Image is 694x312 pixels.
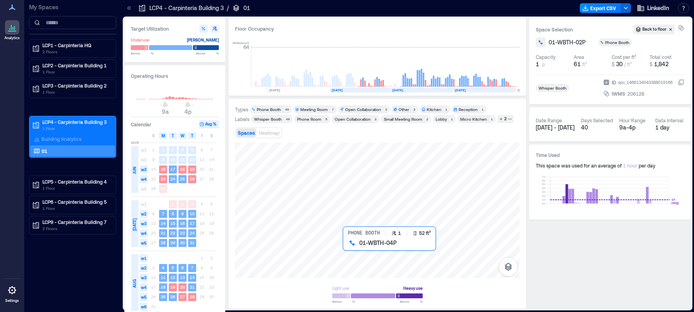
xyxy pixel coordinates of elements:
span: IWMS [612,90,625,98]
span: w4 [140,175,148,183]
div: 7 [330,107,335,112]
text: 30 [161,186,166,191]
text: 31 [190,240,195,245]
text: [DATE] [332,88,343,92]
text: 14 [190,275,195,280]
button: LinkedIn [634,2,671,15]
text: 13 [180,275,185,280]
text: 26 [190,176,195,181]
div: Whisper Booth [254,116,282,122]
text: 25 [180,176,185,181]
span: T [191,132,193,139]
div: Small Meeting Room [384,116,422,122]
div: Open Collaboration [335,116,371,122]
span: JUN [131,167,138,174]
text: [DATE] [518,88,528,92]
div: 2 [425,117,430,121]
div: Capacity [536,54,556,60]
div: Total cost [650,54,671,60]
span: w1 [140,146,148,154]
span: w5 [140,293,148,301]
span: Below % [332,299,355,304]
p: 1 Floor [42,185,110,191]
text: 11 [180,157,185,162]
div: Open Collaboration [345,107,381,112]
div: Meeting Room [300,107,328,112]
span: w1 [140,254,148,262]
span: Heatmap [259,130,279,136]
text: 3 [191,201,193,206]
span: Below % [131,51,153,56]
p: My Spaces [29,3,116,11]
text: 8 [172,211,174,216]
div: [PERSON_NAME] [187,36,219,44]
text: 26 [170,294,175,299]
text: 21 [190,285,195,289]
div: Floor Occupancy [235,25,520,33]
span: w5 [140,239,148,247]
div: Other [398,107,409,112]
p: Building Analytics [42,136,82,142]
span: 1,842 [654,61,669,67]
span: p [542,61,545,67]
div: 49 [283,107,290,112]
div: 1 [444,107,449,112]
text: 23 [161,176,166,181]
text: 2 [162,147,164,152]
p: 1 Floor [42,89,110,95]
div: Data Interval [655,117,684,124]
text: 10 [170,157,175,162]
span: w2 [140,156,148,164]
div: 9a - 4p [619,124,649,132]
p: / [227,4,229,12]
h3: Target Utilization [131,25,219,33]
button: IDspc_1466134043388019166 [678,79,684,86]
span: M [161,132,165,139]
text: 17 [190,221,195,226]
span: LinkedIn [647,4,669,12]
p: 01 [42,148,47,154]
text: [DATE] [455,88,466,92]
tspan: 7h [542,175,546,179]
text: 2 [181,201,184,206]
text: 27 [180,294,185,299]
text: 16 [180,221,185,226]
text: 20 [180,285,185,289]
div: Underuse [131,36,149,44]
span: $ [612,61,614,67]
text: 24 [170,176,175,181]
tspan: 2h [542,194,546,198]
div: Whisper Booth [537,85,568,91]
h3: Space Selection [536,25,633,34]
tspan: 1h [542,197,546,201]
span: T [172,132,174,139]
tspan: 6h [542,178,546,182]
span: w3 [140,274,148,282]
div: 2 [373,117,378,121]
text: 18 [161,285,166,289]
text: 28 [161,240,166,245]
span: Above % [400,299,423,304]
div: Phone Booth [257,107,281,112]
p: LCP1 - Carpinteria HQ [42,42,110,48]
div: spc_1466134043388019166 [617,78,673,86]
text: 18 [180,167,185,172]
span: 1 hour [623,163,637,168]
span: Above % [196,51,219,56]
p: 2 Floors [42,225,110,232]
div: 49 [284,117,291,121]
div: 2 [412,107,417,112]
div: Area [574,54,584,60]
text: 30 [180,240,185,245]
span: Spaces [238,130,255,136]
text: 3 [172,147,174,152]
div: Light use [332,284,349,292]
span: F [201,132,203,139]
a: Analytics [2,18,22,43]
tspan: 0h [542,201,546,205]
span: 01-WBTH-02P [549,38,585,46]
div: Lobby [436,116,447,122]
text: 1 [172,201,174,206]
div: Reception [459,107,478,112]
div: 1 [449,117,454,121]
